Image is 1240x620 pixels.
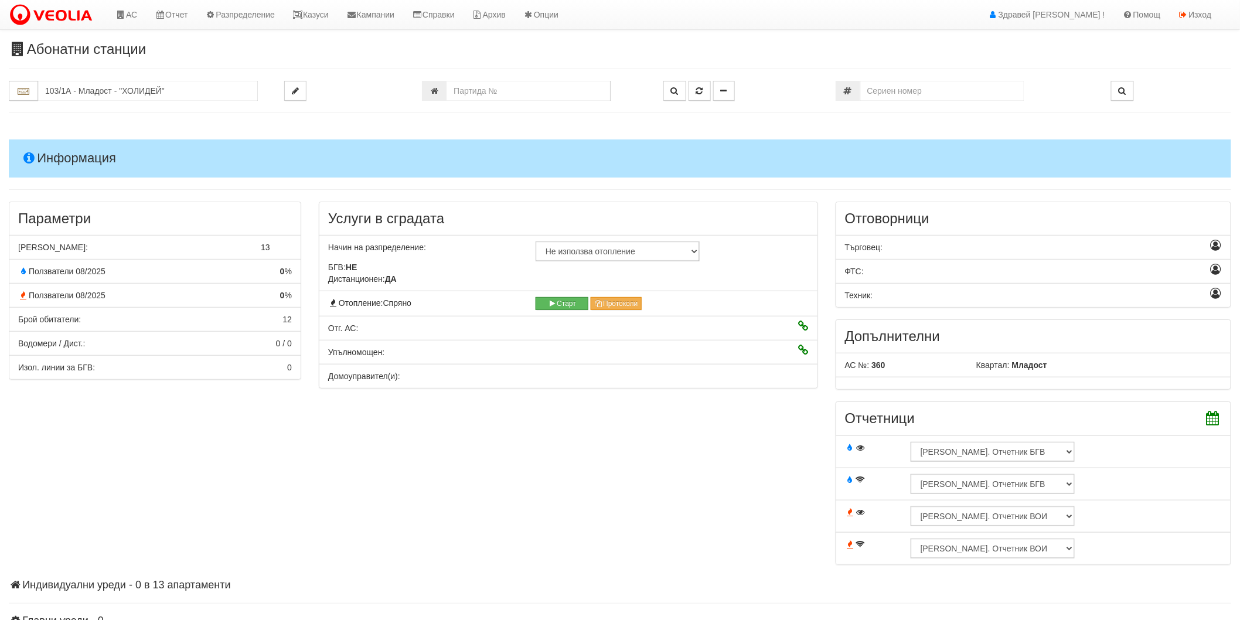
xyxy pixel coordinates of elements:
[860,81,1024,101] input: Сериен номер
[346,263,357,272] strong: НЕ
[261,243,270,252] span: 13
[383,298,411,308] span: Спряно
[280,289,292,301] span: %
[845,291,873,300] span: Техник:
[9,139,1231,177] h4: Информация
[328,263,357,272] span: БГВ:
[845,211,1222,226] h3: Отговорници
[280,267,285,276] strong: 0
[282,315,292,324] span: 12
[328,211,809,226] h3: Услуги в сградата
[1211,241,1222,250] i: Назначаване като отговорник Търговец
[280,291,285,300] strong: 0
[18,363,95,372] span: Изол. линии за БГВ:
[328,372,400,381] span: Домоуправител(и):
[18,211,292,226] h3: Параметри
[1012,360,1047,370] b: Младост
[18,315,81,324] span: Брой обитатели:
[18,339,85,348] span: Водомери / Дист.:
[976,360,1010,370] span: Квартал:
[845,411,1222,426] h3: Отчетници
[9,3,98,28] img: VeoliaLogo.png
[38,81,258,101] input: Абонатна станция
[328,298,411,308] span: Отопление:
[1211,265,1222,274] i: Назначаване като отговорник ФТС
[9,265,301,277] div: % от апартаментите с консумация по отчет за БГВ през миналия месец
[845,360,870,370] span: АС №:
[287,363,292,372] span: 0
[276,339,292,348] span: 0 / 0
[845,267,864,276] span: ФТС:
[9,580,1231,591] h4: Индивидуални уреди - 0 в 13 апартаменти
[845,329,1222,344] h3: Допълнителни
[328,348,384,357] span: Упълномощен:
[328,243,426,252] span: Начин на разпределение:
[1211,289,1222,298] i: Назначаване като отговорник Техник
[328,323,359,333] span: Отговорник АС
[9,42,1231,57] h3: Абонатни станции
[845,243,883,252] span: Търговец:
[385,274,397,284] strong: ДА
[280,265,292,277] span: %
[328,274,397,284] span: Дистанционен:
[18,291,105,300] span: Ползватели 08/2025
[536,297,588,310] button: Старт
[447,81,611,101] input: Партида №
[591,297,642,310] button: Протоколи
[9,289,301,301] div: % от апартаментите с консумация по отчет за отопление през миналия месец
[872,360,885,370] b: 360
[18,243,88,252] span: [PERSON_NAME]:
[18,267,105,276] span: Ползватели 08/2025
